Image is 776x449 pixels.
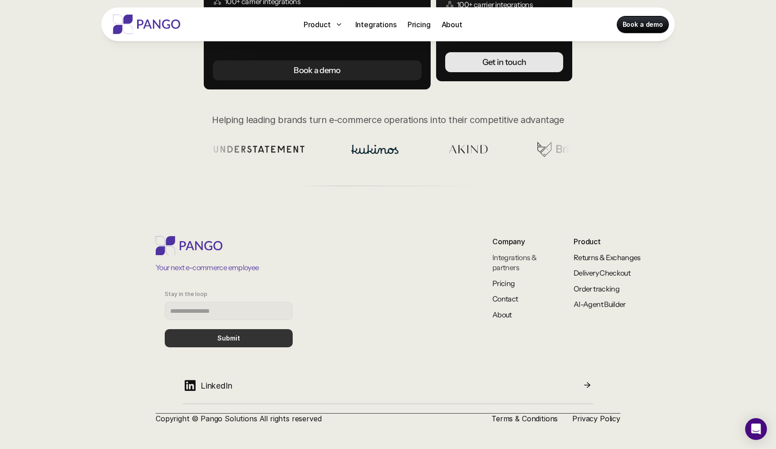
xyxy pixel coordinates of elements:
[156,414,477,424] p: Copyright © Pango Solutions All rights reserved
[574,236,647,247] p: Product
[491,414,558,423] a: Terms & Conditions
[623,20,663,29] p: Book a demo
[217,335,240,342] p: Submit
[745,418,767,440] div: Open Intercom Messenger
[442,19,462,30] p: About
[492,310,512,319] a: About
[572,414,620,423] a: Privacy Policy
[352,17,400,32] a: Integrations
[492,279,515,288] a: Pricing
[201,380,232,392] p: LinkedIn
[165,302,293,320] input: Stay in the loop
[574,268,630,277] a: Delivery Checkout
[355,19,397,30] p: Integrations
[438,17,466,32] a: About
[404,17,434,32] a: Pricing
[183,375,593,404] a: LinkedIn
[492,236,542,247] p: Company
[574,253,641,262] a: Returns & Exchanges
[574,300,626,309] a: AI-Agent Builder
[617,16,668,33] a: Book a demo
[165,291,207,297] p: Stay in the loop
[165,329,293,347] button: Submit
[156,262,259,272] p: Your next e-commerce employee
[574,284,619,293] a: Order tracking
[492,253,537,272] a: Integrations & partners
[304,19,331,30] p: Product
[408,19,431,30] p: Pricing
[492,294,518,303] a: Contact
